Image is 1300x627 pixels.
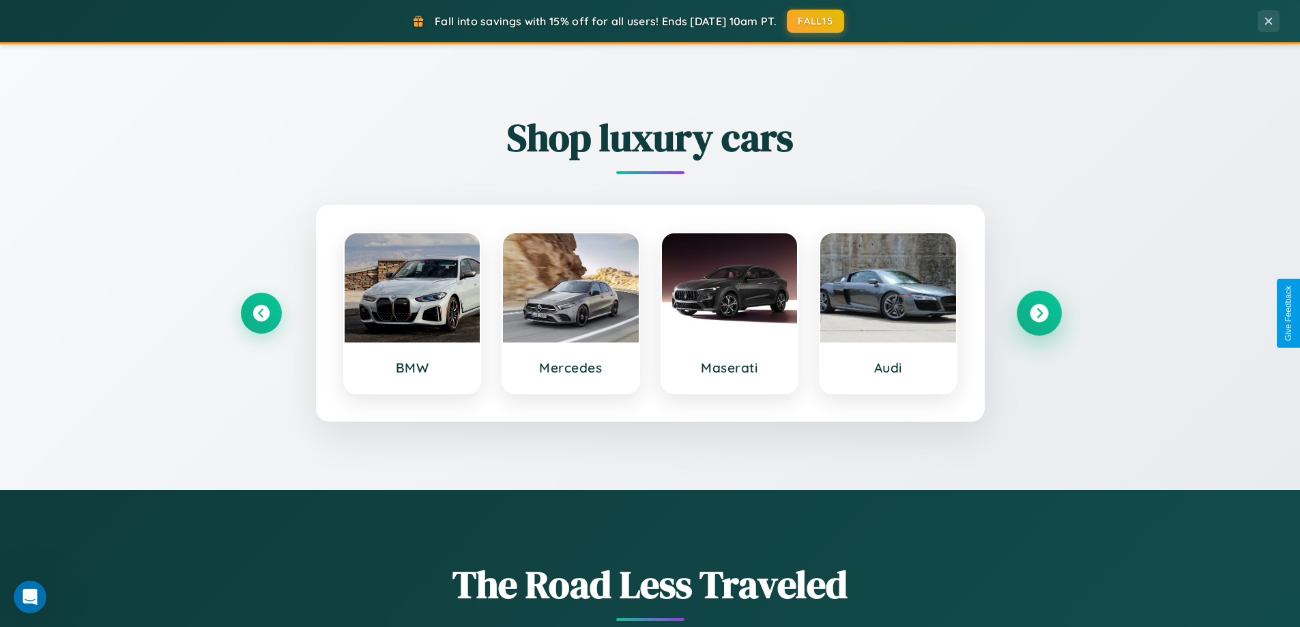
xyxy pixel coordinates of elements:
[834,360,942,376] h3: Audi
[1284,286,1293,341] div: Give Feedback
[241,111,1060,164] h2: Shop luxury cars
[435,14,777,28] span: Fall into savings with 15% off for all users! Ends [DATE] 10am PT.
[676,360,784,376] h3: Maserati
[787,10,844,33] button: FALL15
[241,558,1060,611] h1: The Road Less Traveled
[517,360,625,376] h3: Mercedes
[14,581,46,613] iframe: Intercom live chat
[358,360,467,376] h3: BMW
